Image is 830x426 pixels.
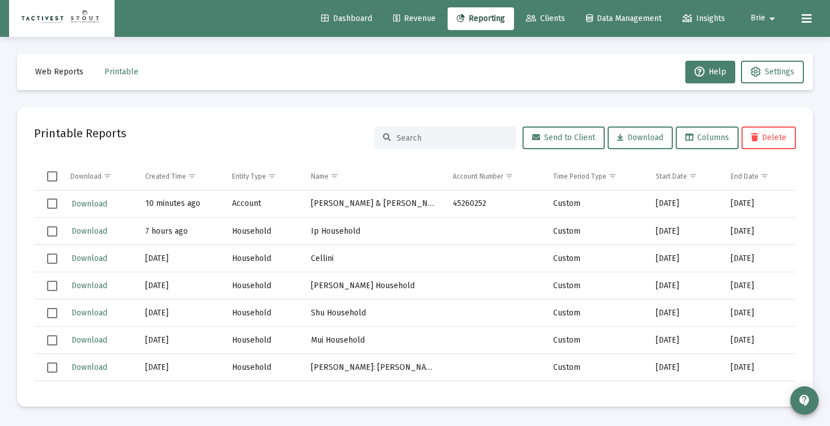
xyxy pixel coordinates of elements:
[685,61,735,83] button: Help
[648,218,723,245] td: [DATE]
[648,354,723,381] td: [DATE]
[303,245,445,272] td: Cellini
[648,191,723,218] td: [DATE]
[689,172,697,180] span: Show filter options for column 'Start Date'
[685,133,729,142] span: Columns
[303,354,445,381] td: [PERSON_NAME]: [PERSON_NAME] Revocable Trust
[137,300,224,327] td: [DATE]
[760,172,769,180] span: Show filter options for column 'End Date'
[545,300,648,327] td: Custom
[224,354,303,381] td: Household
[47,281,57,291] div: Select row
[137,245,224,272] td: [DATE]
[723,245,796,272] td: [DATE]
[393,14,436,23] span: Revenue
[656,172,687,181] div: Start Date
[303,163,445,190] td: Column Name
[384,7,445,30] a: Revenue
[751,14,765,23] span: Brie
[312,7,381,30] a: Dashboard
[448,7,514,30] a: Reporting
[397,133,508,143] input: Search
[47,308,57,318] div: Select row
[70,172,102,181] div: Download
[34,163,796,390] div: Data grid
[526,14,565,23] span: Clients
[303,272,445,300] td: [PERSON_NAME] Household
[137,327,224,354] td: [DATE]
[224,163,303,190] td: Column Entity Type
[137,163,224,190] td: Column Created Time
[71,199,107,209] span: Download
[137,381,224,408] td: [DATE]
[303,191,445,218] td: [PERSON_NAME] & [PERSON_NAME]
[741,126,796,149] button: Delete
[311,172,328,181] div: Name
[577,7,671,30] a: Data Management
[648,272,723,300] td: [DATE]
[723,218,796,245] td: [DATE]
[104,67,138,77] span: Printable
[71,335,107,345] span: Download
[765,67,794,77] span: Settings
[723,354,796,381] td: [DATE]
[47,390,57,400] div: Select row
[95,61,148,83] button: Printable
[737,7,793,29] button: Brie
[47,226,57,237] div: Select row
[71,254,107,263] span: Download
[648,381,723,408] td: [DATE]
[137,218,224,245] td: 7 hours ago
[62,163,137,190] td: Column Download
[723,381,796,408] td: [DATE]
[694,67,726,77] span: Help
[523,126,605,149] button: Send to Client
[232,172,266,181] div: Entity Type
[26,61,92,83] button: Web Reports
[224,300,303,327] td: Household
[545,245,648,272] td: Custom
[545,272,648,300] td: Custom
[47,199,57,209] div: Select row
[457,14,505,23] span: Reporting
[545,191,648,218] td: Custom
[71,362,107,372] span: Download
[34,124,127,142] h2: Printable Reports
[648,300,723,327] td: [DATE]
[303,327,445,354] td: Mui Household
[741,61,804,83] button: Settings
[224,381,303,408] td: Household
[303,300,445,327] td: Shu Household
[586,14,662,23] span: Data Management
[723,191,796,218] td: [DATE]
[137,354,224,381] td: [DATE]
[188,172,196,180] span: Show filter options for column 'Created Time'
[103,172,112,180] span: Show filter options for column 'Download'
[145,172,186,181] div: Created Time
[445,191,545,218] td: 45260252
[330,172,339,180] span: Show filter options for column 'Name'
[617,133,663,142] span: Download
[47,171,57,182] div: Select all
[224,245,303,272] td: Household
[445,163,545,190] td: Column Account Number
[723,300,796,327] td: [DATE]
[70,359,108,376] button: Download
[648,163,723,190] td: Column Start Date
[18,7,106,30] img: Dashboard
[798,394,811,407] mat-icon: contact_support
[682,14,725,23] span: Insights
[723,327,796,354] td: [DATE]
[532,133,595,142] span: Send to Client
[70,223,108,239] button: Download
[648,245,723,272] td: [DATE]
[545,218,648,245] td: Custom
[453,172,503,181] div: Account Number
[47,335,57,345] div: Select row
[224,218,303,245] td: Household
[545,354,648,381] td: Custom
[35,67,83,77] span: Web Reports
[303,381,445,408] td: Ando, Chihoko Household
[268,172,276,180] span: Show filter options for column 'Entity Type'
[70,250,108,267] button: Download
